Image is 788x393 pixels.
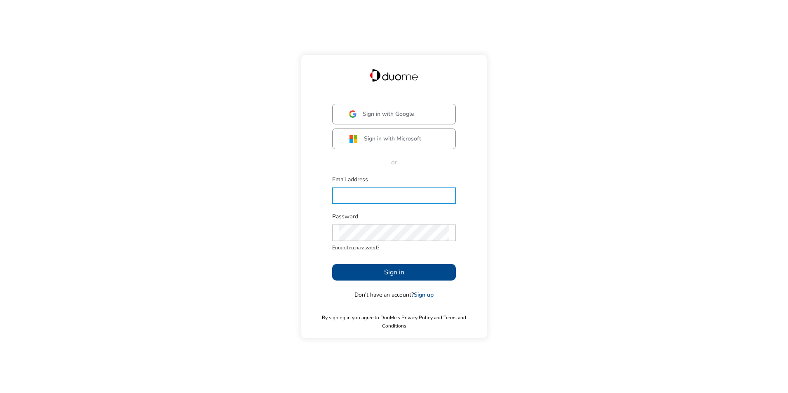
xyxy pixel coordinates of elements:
span: Sign in [384,267,404,277]
img: ms.svg [349,135,358,143]
span: Email address [332,175,456,184]
span: or [387,158,401,167]
span: Don’t have an account? [354,291,434,299]
span: Forgotten password? [332,243,456,252]
span: By signing in you agree to DuoMe’s Privacy Policy and Terms and Conditions [310,313,478,330]
button: Sign in with Google [332,104,456,124]
img: Duome [370,69,418,82]
button: Sign in [332,264,456,281]
span: Password [332,213,456,221]
button: Sign in with Microsoft [332,129,456,149]
span: Sign in with Google [363,110,414,118]
img: google.svg [349,110,356,118]
span: Sign in with Microsoft [364,135,421,143]
a: Sign up [414,291,434,299]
